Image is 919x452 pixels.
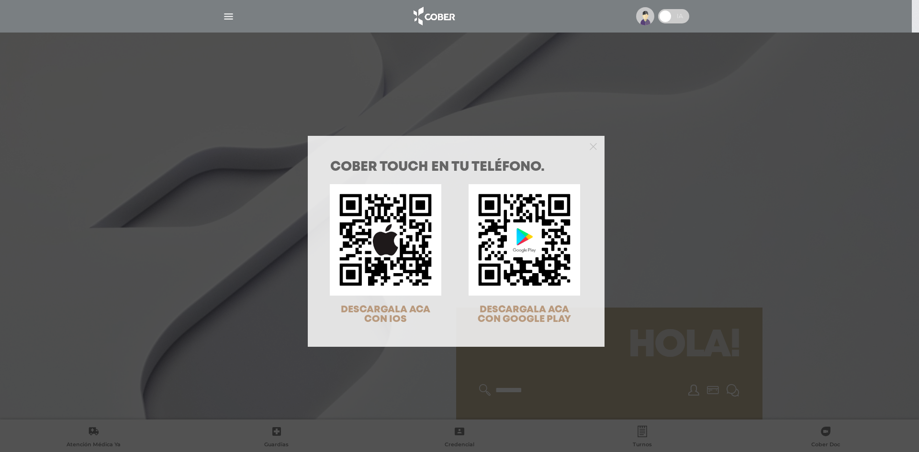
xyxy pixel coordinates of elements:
img: qr-code [469,184,580,296]
img: qr-code [330,184,441,296]
span: DESCARGALA ACA CON GOOGLE PLAY [478,305,571,324]
h1: COBER TOUCH en tu teléfono. [330,161,582,174]
span: DESCARGALA ACA CON IOS [341,305,430,324]
button: Close [590,142,597,150]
